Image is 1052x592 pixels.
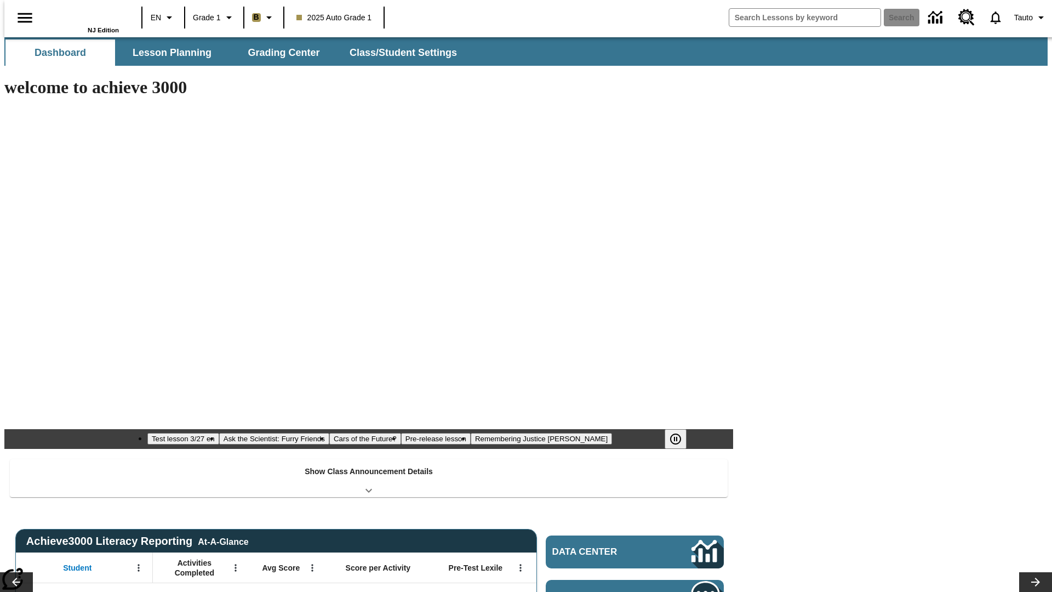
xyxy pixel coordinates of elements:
[1014,12,1033,24] span: Tauto
[10,459,728,497] div: Show Class Announcement Details
[248,8,280,27] button: Boost Class color is light brown. Change class color
[471,433,612,445] button: Slide 5 Remembering Justice O'Connor
[981,3,1010,32] a: Notifications
[35,47,86,59] span: Dashboard
[305,466,433,477] p: Show Class Announcement Details
[229,39,339,66] button: Grading Center
[922,3,952,33] a: Data Center
[346,563,411,573] span: Score per Activity
[151,12,161,24] span: EN
[147,433,219,445] button: Slide 1 Test lesson 3/27 en
[193,12,221,24] span: Grade 1
[729,9,881,26] input: search field
[1019,572,1052,592] button: Lesson carousel, Next
[227,560,244,576] button: Open Menu
[254,10,259,24] span: B
[512,560,529,576] button: Open Menu
[262,563,300,573] span: Avg Score
[401,433,471,445] button: Slide 4 Pre-release lesson
[296,12,372,24] span: 2025 Auto Grade 1
[329,433,401,445] button: Slide 3 Cars of the Future?
[552,547,655,557] span: Data Center
[188,8,240,27] button: Grade: Grade 1, Select a grade
[146,8,181,27] button: Language: EN, Select a language
[117,39,227,66] button: Lesson Planning
[4,77,733,98] h1: welcome to achieve 3000
[4,37,1048,66] div: SubNavbar
[341,39,466,66] button: Class/Student Settings
[5,39,115,66] button: Dashboard
[350,47,457,59] span: Class/Student Settings
[248,47,319,59] span: Grading Center
[158,558,231,578] span: Activities Completed
[4,39,467,66] div: SubNavbar
[546,536,724,568] a: Data Center
[952,3,981,32] a: Resource Center, Will open in new tab
[449,563,503,573] span: Pre-Test Lexile
[665,429,697,449] div: Pause
[63,563,92,573] span: Student
[88,27,119,33] span: NJ Edition
[48,5,119,27] a: Home
[133,47,211,59] span: Lesson Planning
[9,2,41,34] button: Open side menu
[1010,8,1052,27] button: Profile/Settings
[26,535,249,548] span: Achieve3000 Literacy Reporting
[304,560,321,576] button: Open Menu
[130,560,147,576] button: Open Menu
[665,429,687,449] button: Pause
[198,535,248,547] div: At-A-Glance
[219,433,329,445] button: Slide 2 Ask the Scientist: Furry Friends
[48,4,119,33] div: Home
